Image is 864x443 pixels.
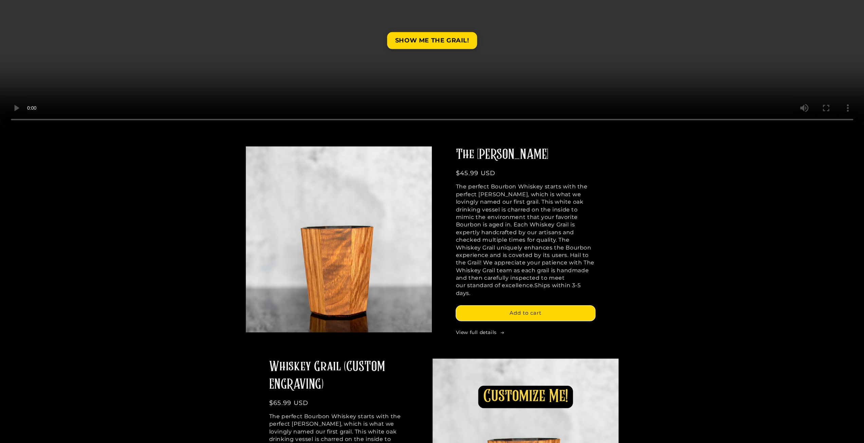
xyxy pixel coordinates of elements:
[269,358,408,393] h2: Whiskey Grail (CUSTOM ENGRAVING)
[456,306,595,321] button: Add to cart
[456,169,496,177] span: $45.99 USD
[456,146,595,164] h2: The [PERSON_NAME]
[269,399,309,407] span: $65.99 USD
[456,183,595,297] p: The perfect Bourbon Whiskey starts with the perfect [PERSON_NAME], which is what we lovingly name...
[456,329,595,336] a: View full details
[387,32,477,49] a: SHOW ME THE GRAIL!
[510,310,541,316] span: Add to cart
